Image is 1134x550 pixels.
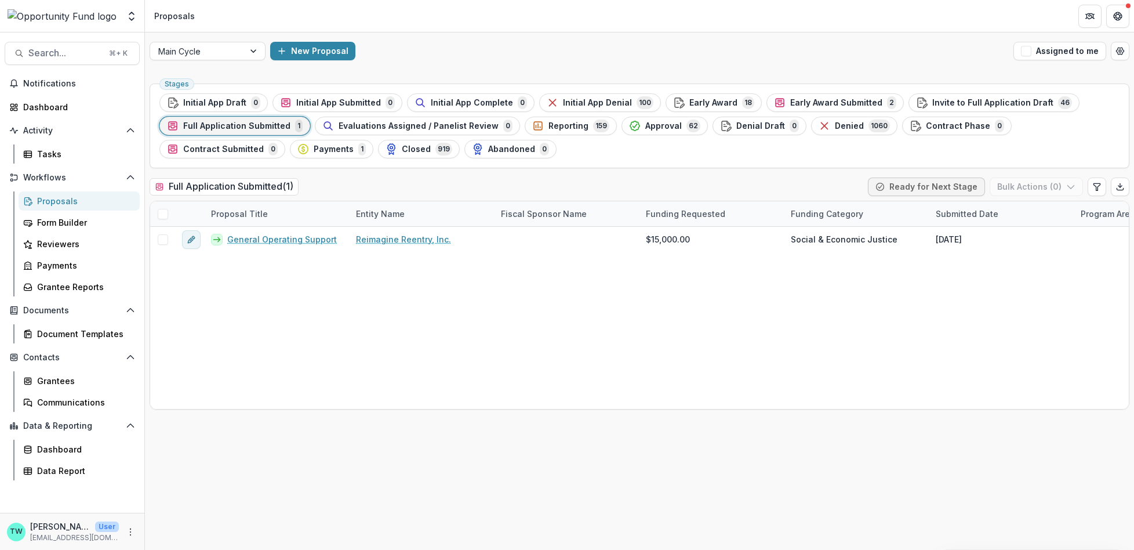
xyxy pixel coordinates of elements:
a: General Operating Support [227,233,337,245]
div: Funding Category [784,208,870,220]
span: Approval [645,121,682,131]
div: Payments [37,259,130,272]
span: 1 [295,120,303,132]
div: Fiscal Sponsor Name [494,201,639,226]
span: Activity [23,126,121,136]
span: Invite to Full Application Draft [932,98,1053,108]
button: Contract Submitted0 [159,140,285,158]
div: Dashboard [23,101,130,113]
div: Funding Category [784,201,929,226]
div: [DATE] [936,233,962,245]
button: Initial App Draft0 [159,93,268,112]
span: 46 [1058,96,1072,109]
button: Partners [1078,5,1102,28]
div: Proposals [154,10,195,22]
span: Data & Reporting [23,421,121,431]
div: Entity Name [349,208,412,220]
span: Evaluations Assigned / Panelist Review [339,121,499,131]
div: Proposal Title [204,201,349,226]
a: Grantees [19,371,140,390]
a: Document Templates [19,324,140,343]
span: 0 [386,96,395,109]
div: Form Builder [37,216,130,229]
p: [PERSON_NAME] [30,520,90,533]
span: Initial App Denial [563,98,632,108]
button: Reporting159 [525,117,617,135]
div: Proposals [37,195,130,207]
span: Stages [165,80,189,88]
button: Open entity switcher [123,5,140,28]
button: Open Workflows [5,168,140,187]
a: Dashboard [5,97,140,117]
div: Proposal Title [204,208,275,220]
button: Denied1060 [811,117,897,135]
button: Get Help [1106,5,1129,28]
button: Payments1 [290,140,373,158]
a: Reimagine Reentry, Inc. [356,233,451,245]
button: Abandoned0 [464,140,557,158]
div: Entity Name [349,201,494,226]
a: Data Report [19,461,140,480]
span: 919 [435,143,452,155]
span: 62 [686,120,700,132]
span: Early Award [689,98,737,108]
button: Ready for Next Stage [868,178,985,196]
div: Communications [37,396,130,408]
div: Submitted Date [929,208,1005,220]
span: Denial Draft [736,121,785,131]
span: 0 [503,120,513,132]
button: New Proposal [270,42,355,60]
div: Tasks [37,148,130,160]
button: Notifications [5,74,140,93]
button: Full Application Submitted1 [159,117,310,135]
span: Initial App Draft [183,98,246,108]
a: Payments [19,256,140,275]
button: Open Contacts [5,348,140,367]
h2: Full Application Submitted ( 1 ) [150,178,299,195]
button: Search... [5,42,140,65]
span: 0 [251,96,260,109]
button: Approval62 [621,117,708,135]
span: 1060 [868,120,890,132]
span: Contract Phase [926,121,990,131]
button: Closed919 [378,140,460,158]
div: Funding Requested [639,201,784,226]
a: Proposals [19,191,140,211]
span: Social & Economic Justice [791,233,897,245]
span: 100 [637,96,653,109]
span: Payments [314,144,354,154]
span: 2 [887,96,896,109]
span: 0 [268,143,278,155]
span: 0 [790,120,799,132]
span: Denied [835,121,864,131]
div: Grantee Reports [37,281,130,293]
button: Invite to Full Application Draft46 [908,93,1080,112]
span: Closed [402,144,431,154]
p: [EMAIL_ADDRESS][DOMAIN_NAME] [30,533,119,543]
a: Grantee Reports [19,277,140,296]
div: Grantees [37,375,130,387]
button: Initial App Submitted0 [272,93,402,112]
div: Data Report [37,465,130,477]
button: More [123,525,137,539]
span: Contacts [23,353,121,363]
span: Full Application Submitted [183,121,290,131]
nav: breadcrumb [150,8,199,24]
button: edit [182,230,201,249]
span: Abandoned [488,144,535,154]
div: Document Templates [37,328,130,340]
button: Export table data [1111,178,1129,196]
button: Early Award18 [666,93,762,112]
div: Fiscal Sponsor Name [494,208,594,220]
span: 159 [593,120,609,132]
span: Notifications [23,79,135,89]
button: Open Activity [5,121,140,140]
button: Denial Draft0 [713,117,806,135]
div: Funding Requested [639,208,732,220]
span: Initial App Complete [431,98,513,108]
a: Form Builder [19,213,140,232]
button: Assigned to me [1013,42,1106,60]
